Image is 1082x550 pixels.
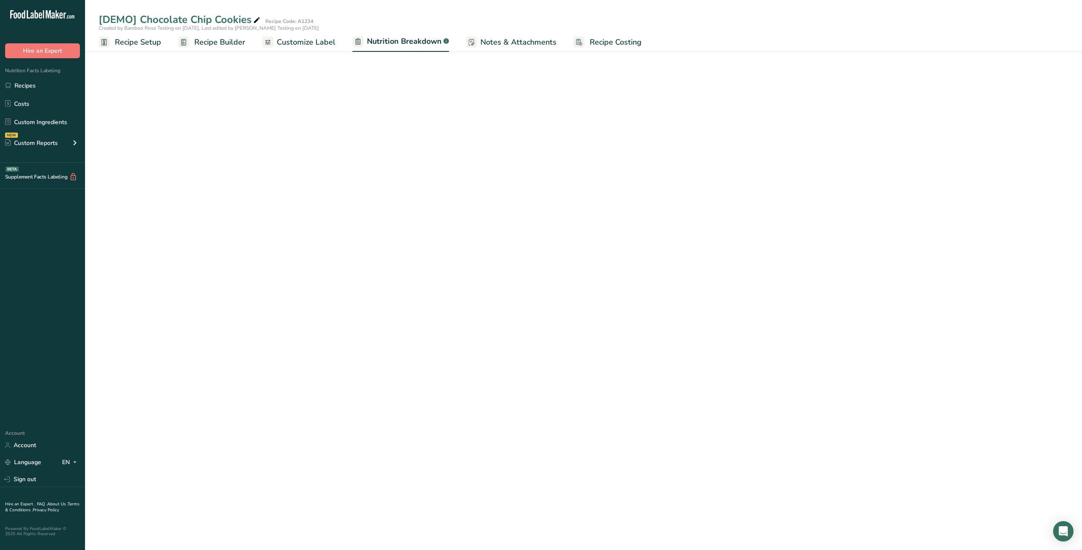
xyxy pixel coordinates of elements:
a: Privacy Policy [33,507,59,513]
div: Open Intercom Messenger [1053,521,1073,541]
span: Nutrition Breakdown [367,36,442,47]
div: Custom Reports [5,139,58,147]
div: EN [62,457,80,468]
span: Customize Label [277,37,335,48]
a: Customize Label [262,33,335,52]
a: Terms & Conditions . [5,501,80,513]
span: Created by Bamboo Rose Testing on [DATE], Last edited by [PERSON_NAME] Testing on [DATE] [99,25,319,31]
a: About Us . [47,501,68,507]
span: Recipe Builder [194,37,245,48]
div: Recipe Code: A1234 [265,17,313,25]
a: Notes & Attachments [466,33,557,52]
a: Hire an Expert . [5,501,35,507]
a: Recipe Setup [99,33,161,52]
a: FAQ . [37,501,47,507]
div: Powered By FoodLabelMaker © 2025 All Rights Reserved [5,526,80,536]
a: Recipe Builder [178,33,245,52]
a: Nutrition Breakdown [352,32,449,52]
div: BETA [6,167,19,172]
span: Recipe Setup [115,37,161,48]
a: Language [5,455,41,470]
button: Hire an Expert [5,43,80,58]
div: [DEMO] Chocolate Chip Cookies [99,12,262,27]
span: Recipe Costing [590,37,642,48]
a: Recipe Costing [574,33,642,52]
div: NEW [5,133,18,138]
span: Notes & Attachments [480,37,557,48]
